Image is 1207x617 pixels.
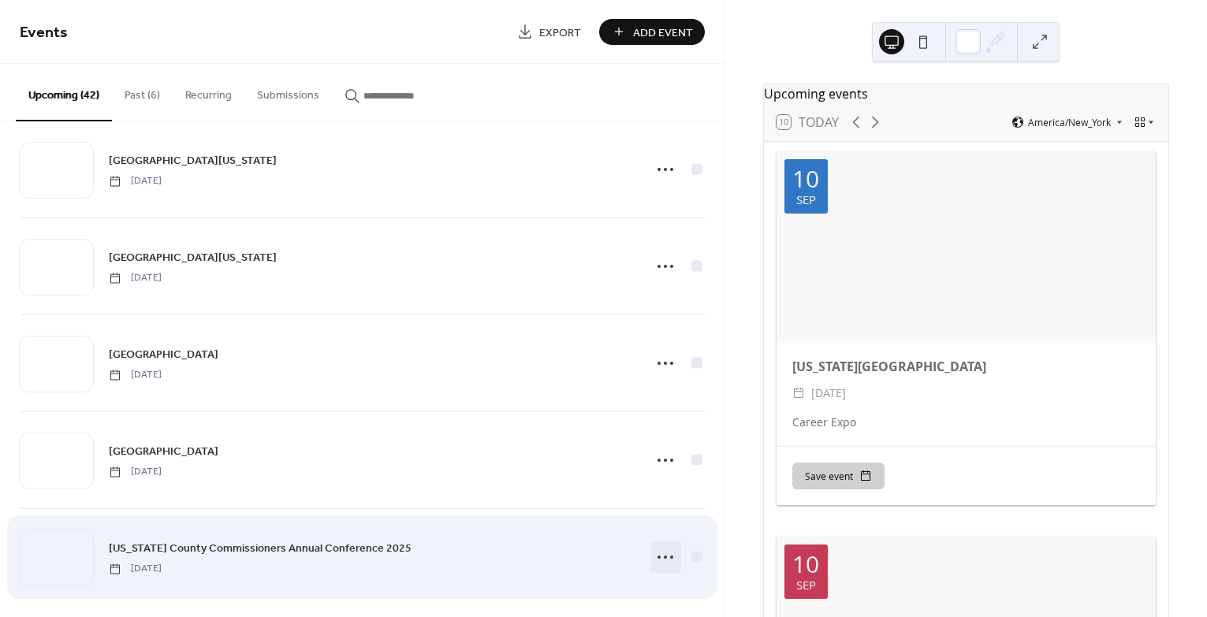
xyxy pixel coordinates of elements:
span: Export [539,24,581,41]
span: [DATE] [109,562,162,576]
div: ​ [792,384,805,403]
a: Export [505,19,593,45]
span: Events [20,17,68,48]
span: [DATE] [109,271,162,285]
span: [GEOGRAPHIC_DATA] [109,444,218,460]
button: Recurring [173,64,244,120]
span: [DATE] [109,368,162,382]
span: Add Event [633,24,693,41]
div: Career Expo [777,414,1156,430]
span: [GEOGRAPHIC_DATA] [109,347,218,363]
span: [DATE] [811,384,846,403]
a: [GEOGRAPHIC_DATA][US_STATE] [109,248,277,266]
div: 10 [792,552,819,576]
button: Upcoming (42) [16,64,112,121]
div: 10 [792,167,819,191]
div: Upcoming events [764,84,1168,103]
button: Past (6) [112,64,173,120]
span: [DATE] [109,174,162,188]
a: [GEOGRAPHIC_DATA] [109,442,218,460]
div: Sep [796,579,816,591]
button: Save event [792,463,885,489]
a: [GEOGRAPHIC_DATA] [109,345,218,363]
div: [US_STATE][GEOGRAPHIC_DATA] [777,357,1156,376]
a: [GEOGRAPHIC_DATA][US_STATE] [109,151,277,169]
span: [GEOGRAPHIC_DATA][US_STATE] [109,153,277,169]
span: [GEOGRAPHIC_DATA][US_STATE] [109,250,277,266]
span: [US_STATE] County Commissioners Annual Conference 2025 [109,541,412,557]
a: [US_STATE] County Commissioners Annual Conference 2025 [109,539,412,557]
span: America/New_York [1028,117,1111,127]
div: Sep [796,194,816,206]
button: Submissions [244,64,332,120]
span: [DATE] [109,465,162,479]
button: Add Event [599,19,705,45]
